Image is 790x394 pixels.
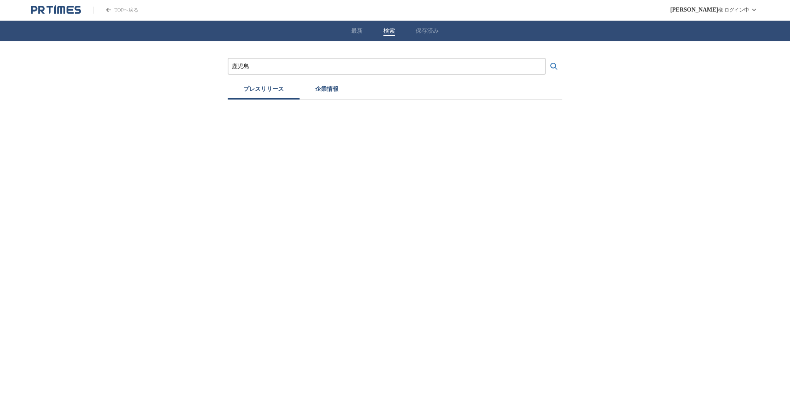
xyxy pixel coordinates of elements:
a: PR TIMESのトップページはこちら [31,5,81,15]
button: 検索する [546,58,562,75]
button: 企業情報 [300,81,354,100]
button: 最新 [351,27,363,35]
button: 検索 [383,27,395,35]
button: 保存済み [416,27,439,35]
a: PR TIMESのトップページはこちら [93,7,138,14]
input: プレスリリースおよび企業を検索する [232,62,542,71]
button: プレスリリース [228,81,300,100]
span: [PERSON_NAME] [670,7,718,13]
